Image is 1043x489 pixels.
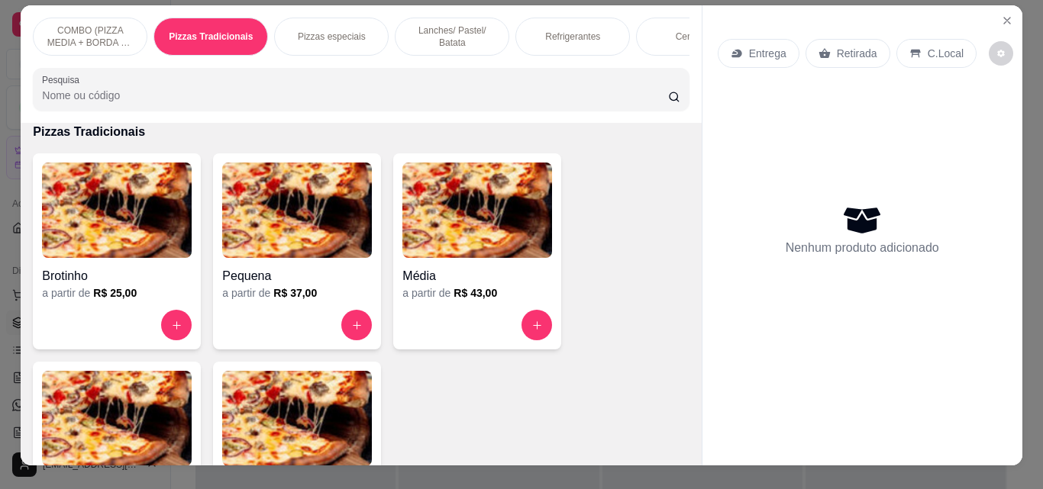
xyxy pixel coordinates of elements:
button: increase-product-quantity [521,310,552,340]
p: Refrigerantes [545,31,600,43]
div: a partir de [402,285,552,301]
p: Lanches/ Pastel/ Batata [408,24,496,49]
img: product-image [222,162,372,258]
p: C.Local [928,46,964,61]
h6: R$ 43,00 [454,285,497,301]
p: Pizzas Tradicionais [33,123,689,141]
h6: R$ 25,00 [93,285,137,301]
img: product-image [42,371,192,466]
p: COMBO (PIZZA MEDIA + BORDA DE CHEDDAR OU REQUEIJÃO+ GUARANÁ 1L [46,24,134,49]
div: a partir de [222,285,372,301]
img: product-image [222,371,372,466]
button: decrease-product-quantity [989,41,1013,66]
p: Nenhum produto adicionado [786,239,939,257]
p: Cervejas [676,31,712,43]
h4: Brotinho [42,267,192,285]
label: Pesquisa [42,73,85,86]
p: Entrega [749,46,786,61]
button: increase-product-quantity [341,310,372,340]
img: product-image [42,162,192,258]
button: increase-product-quantity [161,310,192,340]
p: Retirada [837,46,877,61]
p: Pizzas especiais [298,31,366,43]
h4: Média [402,267,552,285]
p: Pizzas Tradicionais [169,31,253,43]
img: product-image [402,162,552,258]
input: Pesquisa [42,88,668,103]
button: Close [995,8,1019,33]
h6: R$ 37,00 [273,285,317,301]
h4: Pequena [222,267,372,285]
div: a partir de [42,285,192,301]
